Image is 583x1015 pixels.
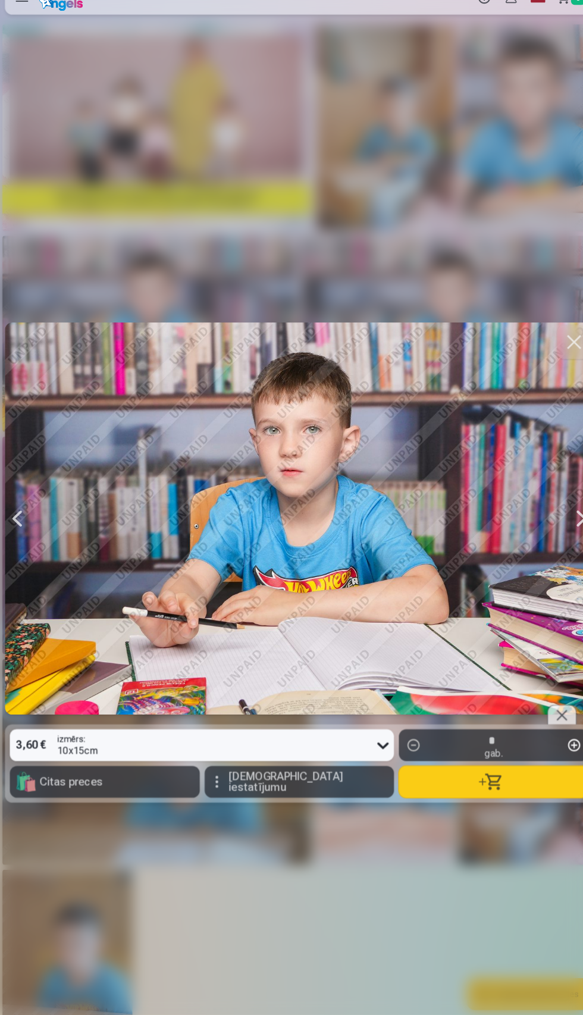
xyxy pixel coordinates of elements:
[199,772,384,803] button: [DEMOGRAPHIC_DATA] iestatījumu
[56,737,95,767] div: 10x15cm
[485,7,511,40] button: Profils
[14,777,36,798] span: 🛍
[38,11,85,37] img: /fa1
[511,7,537,40] a: Global
[537,7,578,40] a: Grozs0
[10,772,195,803] button: 🛍Citas preces
[223,777,375,798] span: [DEMOGRAPHIC_DATA] iestatījumu
[459,7,485,40] button: Info
[556,17,570,31] span: 0
[56,742,83,750] strong: izmērs :
[39,782,100,793] span: Citas preces
[10,737,51,767] div: 3,60 €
